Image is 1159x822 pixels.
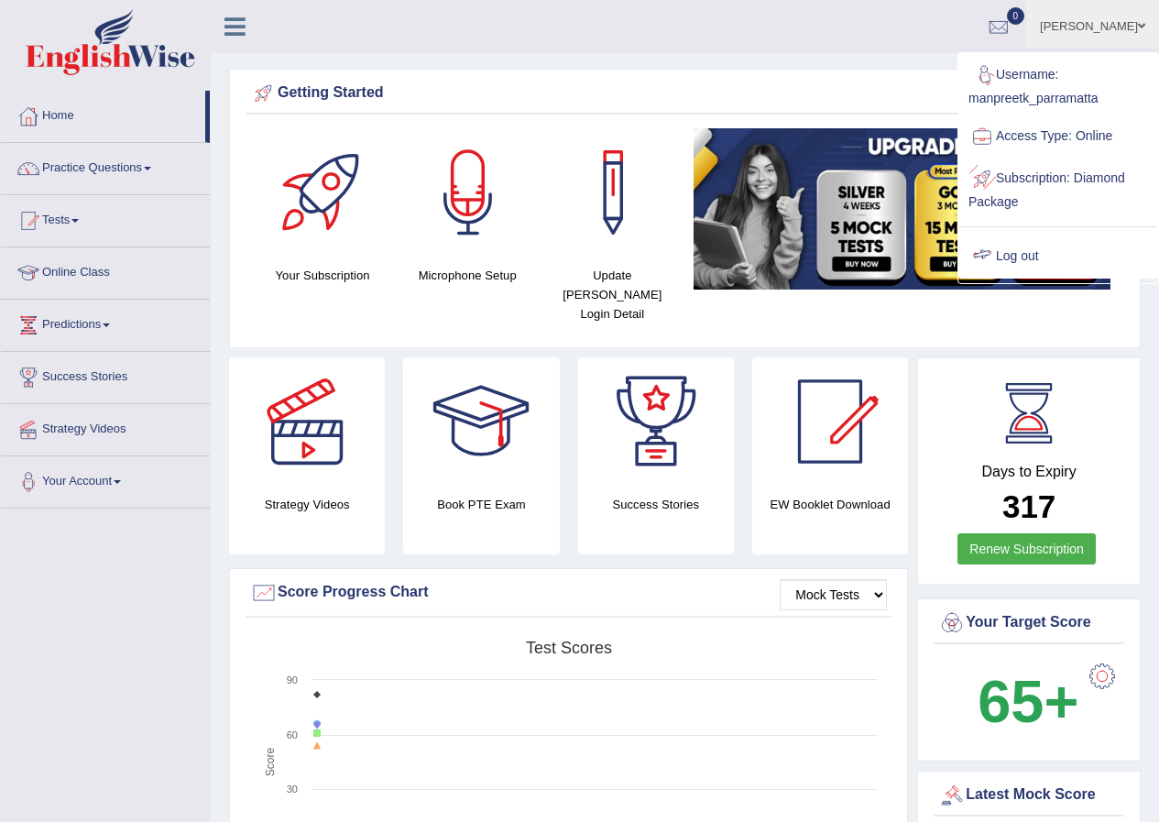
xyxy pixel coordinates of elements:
[287,784,298,795] text: 30
[1007,7,1025,25] span: 0
[1,195,210,241] a: Tests
[1,456,210,502] a: Your Account
[938,782,1120,809] div: Latest Mock Score
[1,300,210,345] a: Predictions
[1,352,210,398] a: Success Stories
[404,266,530,285] h4: Microphone Setup
[959,54,1157,115] a: Username: manpreetk_parramatta
[549,266,675,323] h4: Update [PERSON_NAME] Login Detail
[287,729,298,740] text: 60
[1002,488,1055,524] b: 317
[229,495,385,514] h4: Strategy Videos
[1,404,210,450] a: Strategy Videos
[938,609,1120,637] div: Your Target Score
[1,247,210,293] a: Online Class
[752,495,908,514] h4: EW Booklet Download
[1,91,205,137] a: Home
[938,464,1120,480] h4: Days to Expiry
[959,158,1157,219] a: Subscription: Diamond Package
[287,674,298,685] text: 90
[250,579,887,607] div: Score Progress Chart
[259,266,386,285] h4: Your Subscription
[959,236,1157,278] a: Log out
[264,748,277,777] tspan: Score
[978,668,1078,735] b: 65+
[578,495,734,514] h4: Success Stories
[957,533,1096,564] a: Renew Subscription
[526,639,612,657] tspan: Test scores
[403,495,559,514] h4: Book PTE Exam
[1,143,210,189] a: Practice Questions
[250,80,1120,107] div: Getting Started
[694,128,1110,290] img: small5.jpg
[959,115,1157,158] a: Access Type: Online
